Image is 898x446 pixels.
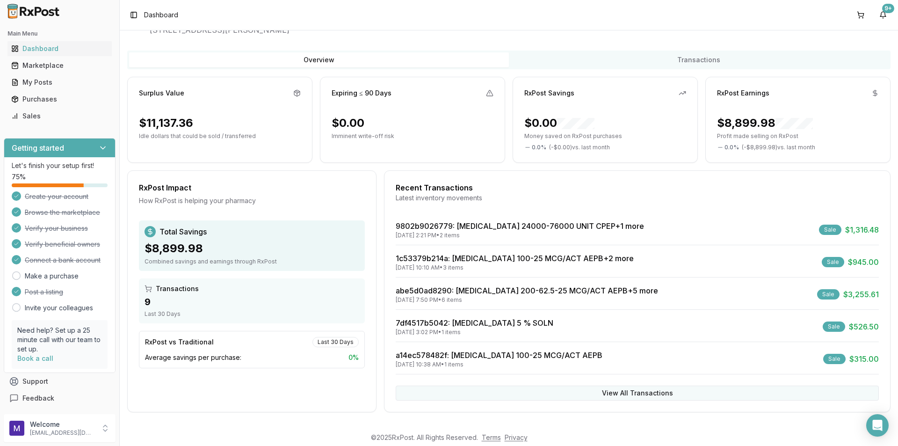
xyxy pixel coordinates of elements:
[396,329,553,336] div: [DATE] 3:02 PM • 1 items
[139,196,365,205] div: How RxPost is helping your pharmacy
[717,116,813,131] div: $8,899.98
[876,7,891,22] button: 9+
[396,182,879,193] div: Recent Transactions
[524,88,574,98] div: RxPost Savings
[17,326,102,354] p: Need help? Set up a 25 minute call with our team to set up.
[145,310,359,318] div: Last 30 Days
[817,289,840,300] div: Sale
[848,256,879,268] span: $945.00
[145,295,359,308] div: 9
[25,303,93,313] a: Invite your colleagues
[396,221,644,231] a: 9802b9026779: [MEDICAL_DATA] 24000-76000 UNIT CPEP+1 more
[144,10,178,20] nav: breadcrumb
[742,144,815,151] span: ( - $8,899.98 ) vs. last month
[724,144,739,151] span: 0.0 %
[849,353,879,365] span: $315.00
[524,132,686,140] p: Money saved on RxPost purchases
[145,241,359,256] div: $8,899.98
[139,132,301,140] p: Idle dollars that could be sold / transferred
[717,88,769,98] div: RxPost Earnings
[145,353,241,362] span: Average savings per purchase:
[332,116,364,131] div: $0.00
[882,4,894,13] div: 9+
[12,172,26,182] span: 75 %
[396,193,879,203] div: Latest inventory movements
[30,429,95,437] p: [EMAIL_ADDRESS][DOMAIN_NAME]
[25,256,101,265] span: Connect a bank account
[145,258,359,265] div: Combined savings and earnings through RxPost
[396,318,553,328] a: 7df4517b5042: [MEDICAL_DATA] 5 % SOLN
[4,75,116,90] button: My Posts
[22,394,54,403] span: Feedback
[17,354,53,362] a: Book a call
[396,264,634,271] div: [DATE] 10:10 AM • 3 items
[4,92,116,107] button: Purchases
[11,44,108,53] div: Dashboard
[819,225,841,235] div: Sale
[156,284,199,293] span: Transactions
[849,321,879,332] span: $526.50
[717,132,879,140] p: Profit made selling on RxPost
[139,182,365,193] div: RxPost Impact
[7,91,112,108] a: Purchases
[482,433,501,441] a: Terms
[139,88,184,98] div: Surplus Value
[25,271,79,281] a: Make a purchase
[505,433,528,441] a: Privacy
[139,116,193,131] div: $11,137.36
[11,111,108,121] div: Sales
[129,52,509,67] button: Overview
[396,296,658,304] div: [DATE] 7:50 PM • 6 items
[25,240,100,249] span: Verify beneficial owners
[30,420,95,429] p: Welcome
[11,95,108,104] div: Purchases
[843,289,879,300] span: $3,255.61
[396,232,644,239] div: [DATE] 2:21 PM • 2 items
[509,52,889,67] button: Transactions
[532,144,546,151] span: 0.0 %
[866,414,889,437] div: Open Intercom Messenger
[396,361,602,368] div: [DATE] 10:38 AM • 1 items
[4,4,64,19] img: RxPost Logo
[9,421,24,436] img: User avatar
[11,78,108,87] div: My Posts
[4,58,116,73] button: Marketplace
[822,257,844,267] div: Sale
[348,353,359,362] span: 0 %
[7,40,112,57] a: Dashboard
[159,226,207,237] span: Total Savings
[7,57,112,74] a: Marketplace
[25,208,100,217] span: Browse the marketplace
[25,192,88,201] span: Create your account
[823,354,846,364] div: Sale
[11,61,108,70] div: Marketplace
[396,351,602,360] a: a14ec578482f: [MEDICAL_DATA] 100-25 MCG/ACT AEPB
[145,337,214,347] div: RxPost vs Traditional
[7,74,112,91] a: My Posts
[396,286,658,295] a: abe5d0ad8290: [MEDICAL_DATA] 200-62.5-25 MCG/ACT AEPB+5 more
[4,109,116,124] button: Sales
[823,322,845,332] div: Sale
[7,30,112,37] h2: Main Menu
[332,88,391,98] div: Expiring ≤ 90 Days
[144,10,178,20] span: Dashboard
[845,224,879,235] span: $1,316.48
[332,132,493,140] p: Imminent write-off risk
[12,161,108,170] p: Let's finish your setup first!
[396,386,879,401] button: View All Transactions
[312,337,359,347] div: Last 30 Days
[4,41,116,56] button: Dashboard
[396,254,634,263] a: 1c53379b214a: [MEDICAL_DATA] 100-25 MCG/ACT AEPB+2 more
[25,287,63,297] span: Post a listing
[7,108,112,124] a: Sales
[549,144,610,151] span: ( - $0.00 ) vs. last month
[25,224,88,233] span: Verify your business
[524,116,594,131] div: $0.00
[4,390,116,407] button: Feedback
[4,373,116,390] button: Support
[12,142,64,154] h3: Getting started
